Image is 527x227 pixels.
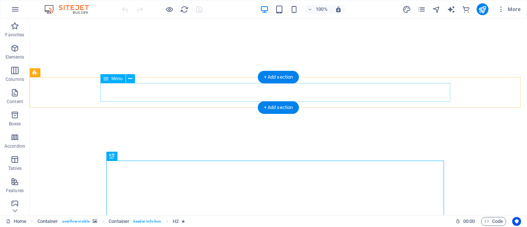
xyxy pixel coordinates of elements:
[4,143,25,149] p: Accordion
[93,219,97,223] i: This element contains a background
[43,5,98,14] img: Editor Logo
[6,188,24,194] p: Features
[481,217,506,226] button: Code
[432,5,441,14] button: navigator
[402,5,411,14] i: Design (Ctrl+Alt+Y)
[7,99,23,105] p: Content
[417,5,426,14] button: pages
[258,101,299,114] div: + Add section
[402,5,411,14] button: design
[112,76,123,81] span: Menu
[462,5,470,14] i: Commerce
[61,217,90,226] span: . overflow-visible
[37,217,185,226] nav: breadcrumb
[497,6,521,13] span: More
[468,218,470,224] span: :
[6,54,24,60] p: Elements
[447,5,455,14] i: AI Writer
[132,217,161,226] span: . header-info-box
[5,32,24,38] p: Favorites
[109,217,129,226] span: Click to select. Double-click to edit
[316,5,328,14] h6: 100%
[37,217,58,226] span: Click to select. Double-click to edit
[512,217,521,226] button: Usercentrics
[455,217,475,226] h6: Session time
[417,5,426,14] i: Pages (Ctrl+Alt+S)
[335,6,342,13] i: On resize automatically adjust zoom level to fit chosen device.
[165,5,174,14] button: Click here to leave preview mode and continue editing
[173,217,179,226] span: Click to select. Double-click to edit
[478,5,487,14] i: Publish
[258,71,299,83] div: + Add section
[6,76,24,82] p: Columns
[305,5,331,14] button: 100%
[462,5,471,14] button: commerce
[463,217,475,226] span: 00 00
[9,121,21,127] p: Boxes
[447,5,456,14] button: text_generator
[8,165,21,171] p: Tables
[494,3,524,15] button: More
[484,217,503,226] span: Code
[432,5,441,14] i: Navigator
[477,3,488,15] button: publish
[6,217,26,226] a: Click to cancel selection. Double-click to open Pages
[182,219,185,223] i: Element contains an animation
[180,5,189,14] button: reload
[180,5,189,14] i: Reload page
